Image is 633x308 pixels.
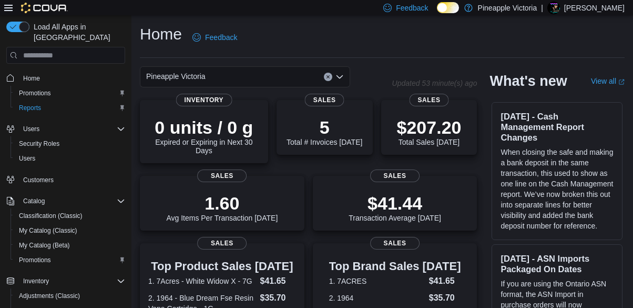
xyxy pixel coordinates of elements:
button: Home [2,70,129,85]
span: Promotions [19,256,51,264]
span: Home [23,74,40,83]
button: Classification (Classic) [11,208,129,223]
dd: $35.70 [429,292,461,304]
button: Inventory [19,275,53,287]
button: Promotions [11,253,129,267]
span: Classification (Classic) [15,210,125,222]
p: $41.44 [349,193,441,214]
span: Users [19,154,35,163]
p: $207.20 [397,117,462,138]
button: My Catalog (Beta) [11,238,129,253]
a: Users [15,152,39,165]
span: Adjustments (Classic) [15,290,125,302]
span: Users [23,125,39,133]
p: 5 [287,117,362,138]
span: Inventory [23,277,49,285]
button: My Catalog (Classic) [11,223,129,238]
button: Catalog [2,194,129,208]
span: Home [19,71,125,84]
dt: 1. 7ACRES [329,276,425,286]
a: Promotions [15,254,55,266]
a: Feedback [188,27,241,48]
a: Security Roles [15,137,64,150]
span: Pineapple Victoria [146,70,206,83]
span: Sales [370,170,420,182]
span: Promotions [15,254,125,266]
div: Total Sales [DATE] [397,117,462,146]
span: Dark Mode [437,13,437,14]
button: Promotions [11,86,129,101]
h3: [DATE] - ASN Imports Packaged On Dates [501,253,614,274]
a: Classification (Classic) [15,210,87,222]
span: Inventory [19,275,125,287]
button: Security Roles [11,136,129,151]
span: Sales [197,170,247,182]
span: Sales [305,94,344,106]
h3: Top Brand Sales [DATE] [329,260,461,273]
div: Transaction Average [DATE] [349,193,441,222]
button: Inventory [2,274,129,289]
p: When closing the safe and making a bank deposit in the same transaction, this used to show as one... [501,147,614,231]
span: Sales [370,237,420,250]
span: Customers [23,176,54,184]
span: Security Roles [15,137,125,150]
input: Dark Mode [437,2,459,13]
span: Catalog [19,195,125,207]
button: Customers [2,172,129,187]
dd: $41.65 [260,275,296,287]
p: 1.60 [166,193,278,214]
p: [PERSON_NAME] [564,2,625,14]
dt: 2. 1964 [329,293,425,303]
span: Feedback [205,32,237,43]
button: Users [2,122,129,136]
span: Catalog [23,197,45,205]
h3: Top Product Sales [DATE] [148,260,296,273]
span: Sales [197,237,247,250]
span: Reports [15,102,125,114]
a: Adjustments (Classic) [15,290,84,302]
span: Feedback [396,3,428,13]
span: My Catalog (Classic) [19,226,77,235]
span: Users [19,123,125,135]
a: View allExternal link [591,77,625,85]
div: Expired or Expiring in Next 30 Days [148,117,260,155]
a: Customers [19,174,58,186]
div: Kurtis Tingley [547,2,560,14]
button: Users [19,123,44,135]
button: Users [11,151,129,166]
span: Users [15,152,125,165]
a: Promotions [15,87,55,100]
p: | [541,2,543,14]
a: Reports [15,102,45,114]
button: Clear input [324,73,332,81]
span: Load All Apps in [GEOGRAPHIC_DATA] [29,22,125,43]
svg: External link [618,79,625,85]
span: Promotions [19,89,51,97]
a: My Catalog (Classic) [15,224,81,237]
div: Avg Items Per Transaction [DATE] [166,193,278,222]
span: Sales [410,94,449,106]
h1: Home [140,24,182,45]
p: 0 units / 0 g [148,117,260,138]
span: Classification (Classic) [19,212,83,220]
p: Updated 53 minute(s) ago [392,79,477,87]
span: Security Roles [19,140,59,148]
span: Reports [19,104,41,112]
span: Adjustments (Classic) [19,292,80,300]
dd: $35.70 [260,292,296,304]
span: My Catalog (Beta) [19,241,70,250]
button: Catalog [19,195,49,207]
span: My Catalog (Classic) [15,224,125,237]
dd: $41.65 [429,275,461,287]
span: My Catalog (Beta) [15,239,125,252]
h2: What's new [489,73,567,90]
span: Inventory [176,94,232,106]
div: Total # Invoices [DATE] [287,117,362,146]
dt: 1. 7Acres - White Widow X - 7G [148,276,256,286]
p: Pineapple Victoria [478,2,537,14]
img: Cova [21,3,68,13]
span: Promotions [15,87,125,100]
h3: [DATE] - Cash Management Report Changes [501,111,614,143]
button: Open list of options [335,73,344,81]
span: Customers [19,173,125,186]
